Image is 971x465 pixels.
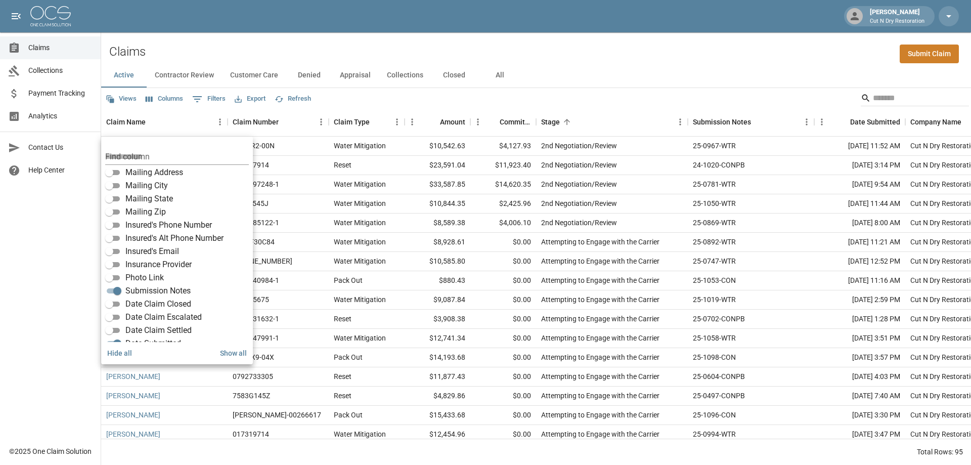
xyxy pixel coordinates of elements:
[751,115,765,129] button: Sort
[866,7,929,25] div: [PERSON_NAME]
[233,314,279,324] div: 7009031632-1
[541,141,617,151] div: 2nd Negotiation/Review
[470,367,536,387] div: $0.00
[541,410,659,420] div: Attempting to Engage with the Carrier
[125,298,191,310] span: Date Claim Closed
[334,410,363,420] div: Pack Out
[233,237,275,247] div: LC4DF30C84
[334,198,386,208] div: Water Mitigation
[541,391,659,401] div: Attempting to Engage with the Carrier
[693,141,736,151] div: 25-0967-WTR
[103,344,136,363] button: Hide all
[470,175,536,194] div: $14,620.35
[814,108,905,136] div: Date Submitted
[405,194,470,214] div: $10,844.35
[693,333,736,343] div: 25-1058-WTR
[910,108,961,136] div: Company Name
[470,233,536,252] div: $0.00
[405,425,470,444] div: $12,454.96
[470,290,536,310] div: $0.00
[470,348,536,367] div: $0.00
[106,391,160,401] a: [PERSON_NAME]
[693,294,736,305] div: 25-1019-WTR
[470,108,536,136] div: Committed Amount
[405,329,470,348] div: $12,741.34
[814,367,905,387] div: [DATE] 4:03 PM
[693,429,736,439] div: 25-0994-WTR
[334,218,386,228] div: Water Mitigation
[470,252,536,271] div: $0.00
[814,425,905,444] div: [DATE] 3:47 PM
[334,160,351,170] div: Reset
[332,63,379,88] button: Appraisal
[233,410,321,420] div: CAHO-00266617
[560,115,574,129] button: Sort
[28,43,93,53] span: Claims
[470,156,536,175] div: $11,923.40
[693,275,736,285] div: 25-1053-CON
[405,114,420,130] button: Menu
[334,333,386,343] div: Water Mitigation
[470,329,536,348] div: $0.00
[917,447,963,457] div: Total Rows: 95
[370,115,384,129] button: Sort
[286,63,332,88] button: Denied
[143,91,186,107] button: Select columns
[216,344,251,363] button: Show all
[405,367,470,387] div: $11,877.43
[233,141,275,151] div: 75-88R2-00N
[125,193,173,205] span: Mailing State
[693,371,745,382] div: 25-0604-CONPB
[426,115,440,129] button: Sort
[541,275,659,285] div: Attempting to Engage with the Carrier
[334,141,386,151] div: Water Mitigation
[379,63,431,88] button: Collections
[125,337,181,350] span: Date Submitted
[334,314,351,324] div: Reset
[900,45,959,63] a: Submit Claim
[861,90,969,108] div: Search
[405,252,470,271] div: $10,585.80
[850,108,900,136] div: Date Submitted
[541,371,659,382] div: Attempting to Engage with the Carrier
[334,294,386,305] div: Water Mitigation
[693,160,745,170] div: 24-1020-CONPB
[103,91,139,107] button: Views
[541,429,659,439] div: Attempting to Engage with the Carrier
[279,115,293,129] button: Sort
[106,108,146,136] div: Claim Name
[541,314,659,324] div: Attempting to Engage with the Carrier
[334,429,386,439] div: Water Mitigation
[125,324,192,336] span: Date Claim Settled
[470,194,536,214] div: $2,425.96
[109,45,146,59] h2: Claims
[477,63,522,88] button: All
[693,256,736,266] div: 25-0747-WTR
[541,160,617,170] div: 2nd Negotiation/Review
[125,219,212,231] span: Insured's Phone Number
[334,371,351,382] div: Reset
[101,63,971,88] div: dynamic tabs
[106,371,160,382] a: [PERSON_NAME]
[233,179,279,189] div: 7009097248-1
[28,88,93,99] span: Payment Tracking
[233,218,279,228] div: 5037685122-1
[814,310,905,329] div: [DATE] 1:28 PM
[405,290,470,310] div: $9,087.84
[334,108,370,136] div: Claim Type
[870,17,924,26] p: Cut N Dry Restoration
[28,111,93,121] span: Analytics
[334,275,363,285] div: Pack Out
[541,108,560,136] div: Stage
[814,252,905,271] div: [DATE] 12:52 PM
[814,271,905,290] div: [DATE] 11:16 AM
[389,114,405,130] button: Menu
[125,285,191,297] span: Submission Notes
[125,166,183,179] span: Mailing Address
[541,294,659,305] div: Attempting to Engage with the Carrier
[314,114,329,130] button: Menu
[233,391,270,401] div: 7583G145Z
[233,256,292,266] div: 01-008-942649
[405,233,470,252] div: $8,928.61
[405,175,470,194] div: $33,587.85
